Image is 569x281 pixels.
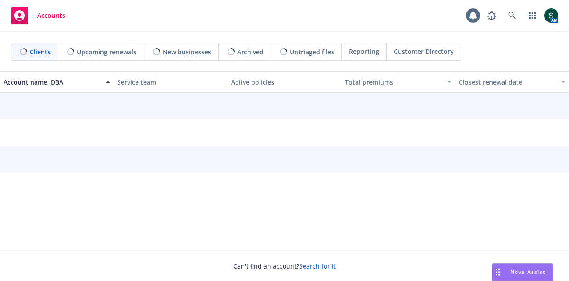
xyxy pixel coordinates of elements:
[544,8,558,23] img: photo
[233,261,336,271] span: Can't find an account?
[290,47,334,57] span: Untriaged files
[299,262,336,270] a: Search for it
[503,7,521,24] a: Search
[7,3,69,28] a: Accounts
[524,7,541,24] a: Switch app
[341,71,455,93] button: Total premiums
[163,47,211,57] span: New businesses
[510,268,545,276] span: Nova Assist
[455,71,569,93] button: Closest renewal date
[37,12,65,19] span: Accounts
[77,47,136,57] span: Upcoming renewals
[349,47,379,56] span: Reporting
[483,7,501,24] a: Report a Bug
[345,77,442,87] div: Total premiums
[114,71,228,93] button: Service team
[492,263,553,281] button: Nova Assist
[30,47,51,57] span: Clients
[394,47,454,56] span: Customer Directory
[4,77,100,87] div: Account name, DBA
[459,77,556,87] div: Closest renewal date
[228,71,341,93] button: Active policies
[231,77,338,87] div: Active policies
[117,77,224,87] div: Service team
[492,264,503,281] div: Drag to move
[237,47,264,57] span: Archived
